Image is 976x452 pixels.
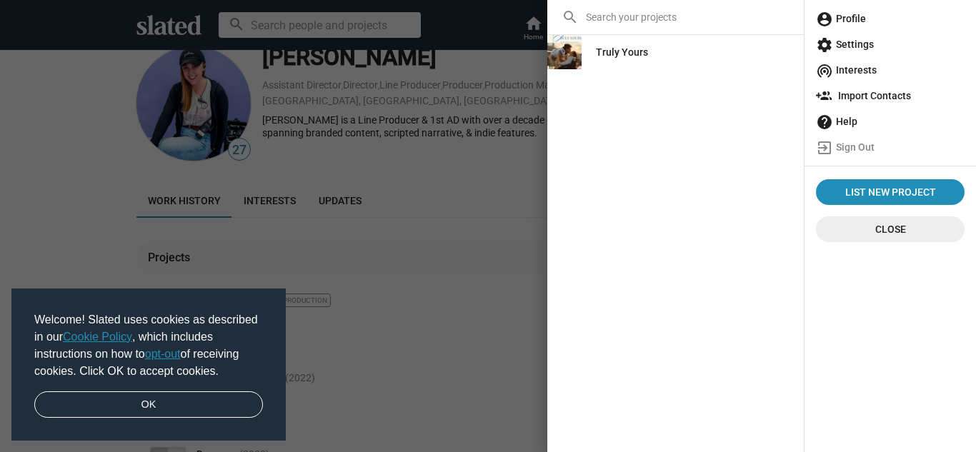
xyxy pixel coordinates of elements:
mat-icon: account_circle [816,11,833,28]
img: Truly Yours [547,35,582,69]
mat-icon: wifi_tethering [816,62,833,79]
mat-icon: search [562,9,579,26]
mat-icon: help [816,114,833,131]
div: cookieconsent [11,288,286,441]
a: dismiss cookie message [34,391,263,418]
a: Profile [810,6,970,31]
a: Sign Out [810,134,970,160]
a: Truly Yours [584,39,659,65]
a: List New Project [816,179,965,205]
span: List New Project [822,179,959,205]
mat-icon: settings [816,36,833,54]
a: opt-out [145,348,181,360]
span: Sign Out [816,134,965,160]
span: Profile [816,6,965,31]
a: Cookie Policy [63,331,132,343]
span: Interests [816,57,965,83]
button: Close [816,216,965,242]
a: Import Contacts [810,83,970,109]
mat-icon: exit_to_app [816,139,833,156]
span: Close [827,216,953,242]
a: Interests [810,57,970,83]
span: Welcome! Slated uses cookies as described in our , which includes instructions on how to of recei... [34,311,263,380]
a: Settings [810,31,970,57]
span: Import Contacts [816,83,965,109]
a: Help [810,109,970,134]
span: Help [816,109,965,134]
span: Settings [816,31,965,57]
div: Truly Yours [596,39,648,65]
